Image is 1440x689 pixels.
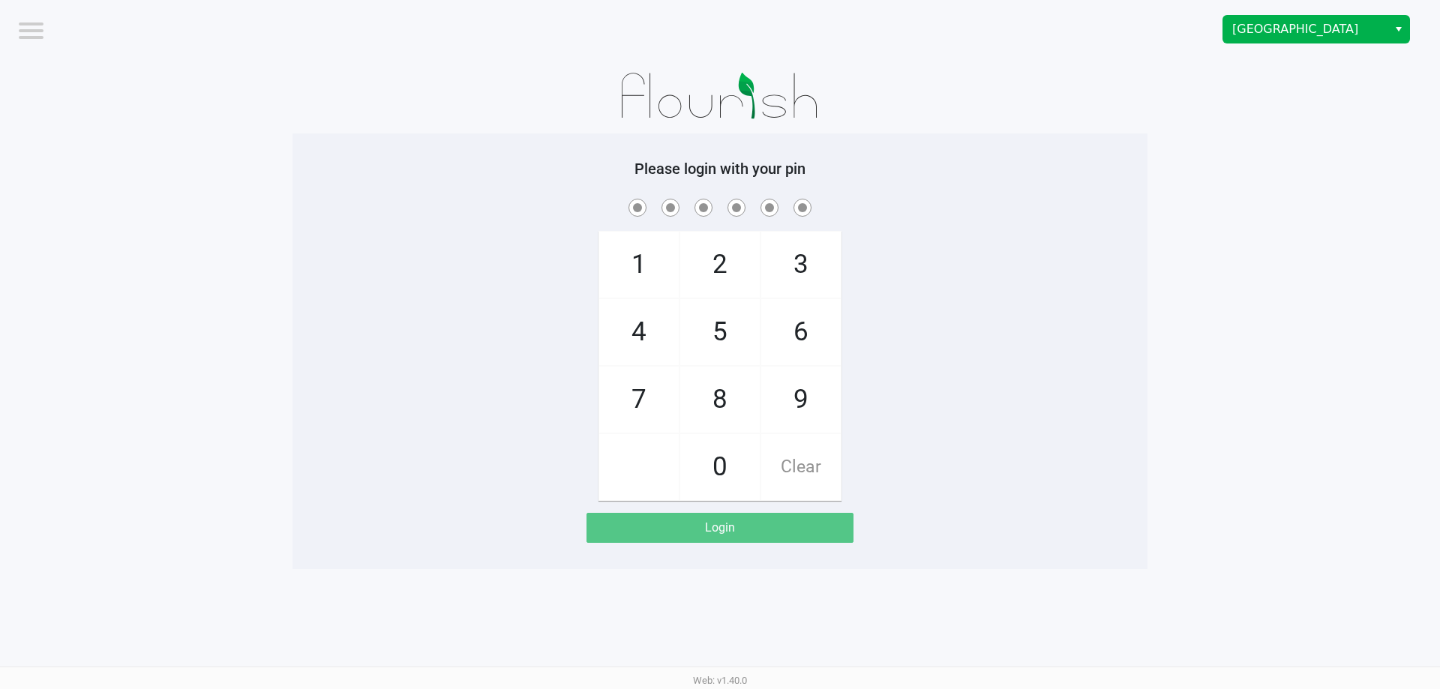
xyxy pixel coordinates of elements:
[693,675,747,686] span: Web: v1.40.0
[680,299,760,365] span: 5
[761,367,841,433] span: 9
[599,367,679,433] span: 7
[680,434,760,500] span: 0
[761,232,841,298] span: 3
[761,434,841,500] span: Clear
[680,232,760,298] span: 2
[1387,16,1409,43] button: Select
[599,299,679,365] span: 4
[680,367,760,433] span: 8
[1232,20,1378,38] span: [GEOGRAPHIC_DATA]
[304,160,1136,178] h5: Please login with your pin
[599,232,679,298] span: 1
[761,299,841,365] span: 6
